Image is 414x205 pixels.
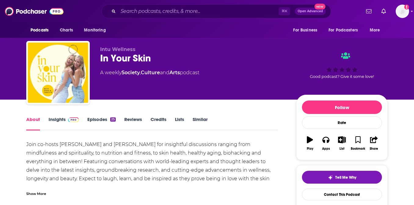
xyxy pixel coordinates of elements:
[141,70,160,75] a: Culture
[307,147,313,151] div: Play
[379,6,388,16] a: Show notifications dropdown
[302,101,382,114] button: Follow
[118,6,279,16] input: Search podcasts, credits, & more...
[329,26,358,35] span: For Podcasters
[302,132,318,154] button: Play
[325,24,367,36] button: open menu
[365,24,388,36] button: open menu
[318,132,334,154] button: Apps
[310,74,374,79] span: Good podcast? Give it some love!
[340,147,344,151] div: List
[293,26,317,35] span: For Business
[302,189,382,200] a: Contact This Podcast
[27,42,89,103] img: In Your Skin
[404,5,409,9] svg: Add a profile image
[334,132,350,154] button: List
[351,147,365,151] div: Bookmark
[370,147,378,151] div: Share
[396,5,409,18] span: Logged in as heidi.egloff
[289,24,325,36] button: open menu
[84,26,106,35] span: Monitoring
[151,116,166,130] a: Credits
[26,24,56,36] button: open menu
[122,70,140,75] a: Society
[60,26,73,35] span: Charts
[193,116,208,130] a: Similar
[31,26,49,35] span: Podcasts
[80,24,114,36] button: open menu
[160,70,169,75] span: and
[169,70,180,75] a: Arts
[328,175,333,180] img: tell me why sparkle
[396,5,409,18] button: Show profile menu
[302,116,382,129] div: Rate
[49,116,79,130] a: InsightsPodchaser Pro
[322,147,330,151] div: Apps
[68,117,79,122] img: Podchaser Pro
[279,7,290,15] span: ⌘ K
[314,4,325,9] span: New
[302,171,382,184] button: tell me why sparkleTell Me Why
[5,5,64,17] img: Podchaser - Follow, Share and Rate Podcasts
[101,4,331,18] div: Search podcasts, credits, & more...
[366,132,382,154] button: Share
[110,117,116,122] div: 25
[364,6,374,16] a: Show notifications dropdown
[175,116,184,130] a: Lists
[26,116,40,130] a: About
[335,175,356,180] span: Tell Me Why
[124,116,142,130] a: Reviews
[396,5,409,18] img: User Profile
[100,46,136,52] span: Intu Wellness
[295,8,326,15] button: Open AdvancedNew
[100,69,199,76] div: A weekly podcast
[87,116,116,130] a: Episodes25
[26,140,278,192] div: Join co-hosts [PERSON_NAME] and [PERSON_NAME] for insightful discussions ranging from mindfulness...
[370,26,380,35] span: More
[140,70,141,75] span: ,
[350,132,366,154] button: Bookmark
[56,24,77,36] a: Charts
[296,46,388,84] div: Good podcast? Give it some love!
[298,10,323,13] span: Open Advanced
